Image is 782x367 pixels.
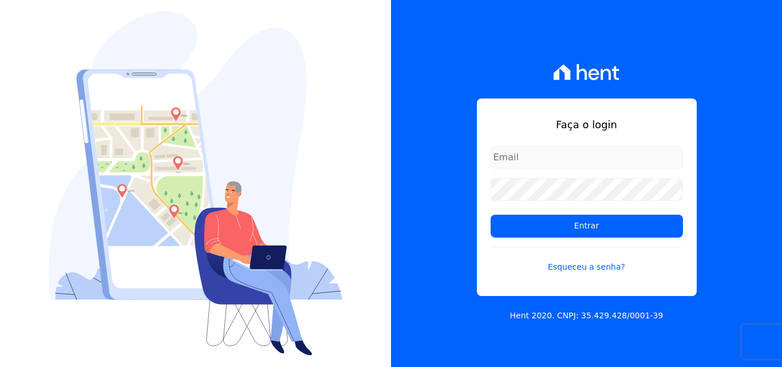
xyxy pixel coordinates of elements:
input: Email [491,146,683,169]
input: Entrar [491,215,683,238]
img: Login [49,11,343,356]
a: Esqueceu a senha? [491,247,683,273]
p: Hent 2020. CNPJ: 35.429.428/0001-39 [510,310,663,322]
h1: Faça o login [491,117,683,132]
